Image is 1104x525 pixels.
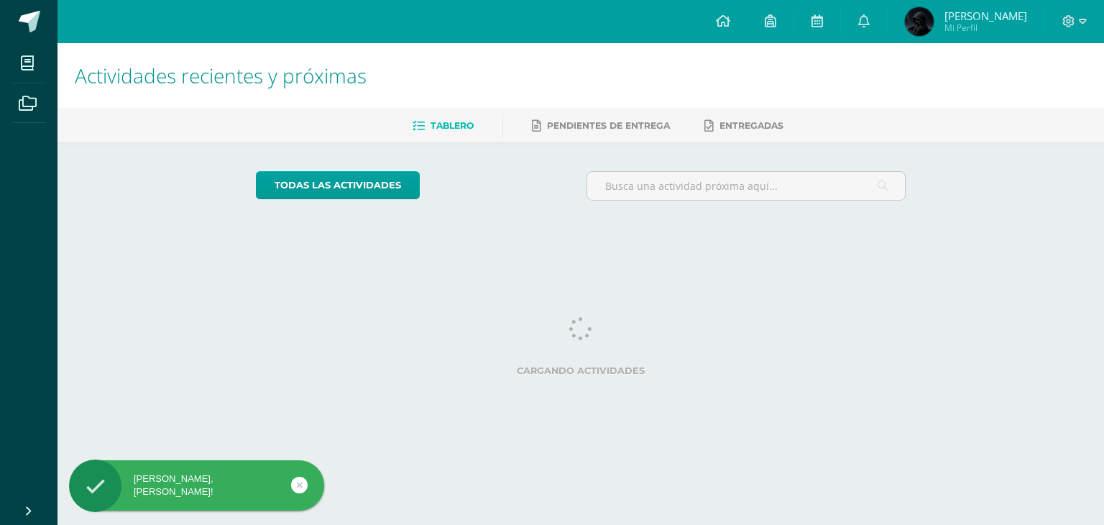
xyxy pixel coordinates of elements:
[431,120,474,131] span: Tablero
[256,365,906,376] label: Cargando actividades
[944,9,1027,23] span: [PERSON_NAME]
[256,171,420,199] a: todas las Actividades
[69,472,324,498] div: [PERSON_NAME], [PERSON_NAME]!
[719,120,783,131] span: Entregadas
[905,7,934,36] img: 0aa2905099387ff7446652f47b5fa437.png
[413,114,474,137] a: Tablero
[944,22,1027,34] span: Mi Perfil
[547,120,670,131] span: Pendientes de entrega
[532,114,670,137] a: Pendientes de entrega
[704,114,783,137] a: Entregadas
[587,172,906,200] input: Busca una actividad próxima aquí...
[75,62,367,89] span: Actividades recientes y próximas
